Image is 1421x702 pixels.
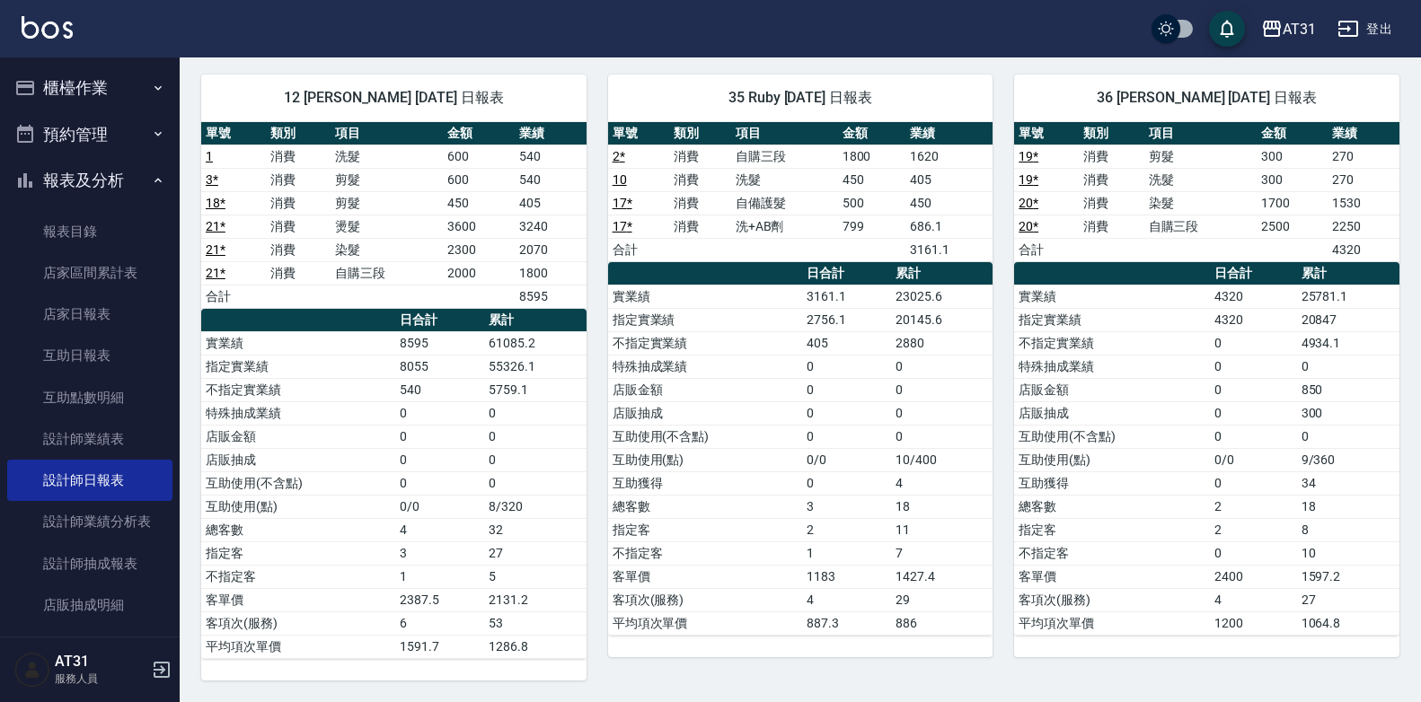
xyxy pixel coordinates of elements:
td: 7 [891,541,993,565]
td: 4320 [1210,285,1296,308]
td: 指定客 [201,541,395,565]
td: 0 [395,448,484,471]
a: 互助日報表 [7,335,172,376]
td: 0 [1210,355,1296,378]
td: 1597.2 [1297,565,1399,588]
td: 2000 [443,261,515,285]
td: 270 [1328,145,1399,168]
td: 0 [802,471,891,495]
th: 類別 [669,122,731,145]
td: 3 [395,541,484,565]
td: 10 [1297,541,1399,565]
td: 實業績 [608,285,802,308]
td: 店販抽成 [608,401,802,425]
td: 燙髮 [331,215,443,238]
td: 自備護髮 [731,191,838,215]
td: 客項次(服務) [608,588,802,611]
td: 4934.1 [1297,331,1399,355]
td: 300 [1257,145,1328,168]
td: 3 [802,495,891,518]
td: 25781.1 [1297,285,1399,308]
td: 34 [1297,471,1399,495]
td: 消費 [669,168,731,191]
th: 單號 [201,122,266,145]
td: 消費 [669,215,731,238]
td: 0 [1210,401,1296,425]
td: 互助使用(點) [608,448,802,471]
td: 6 [395,611,484,635]
td: 實業績 [1014,285,1210,308]
td: 600 [443,145,515,168]
a: 設計師業績分析表 [7,501,172,542]
td: 0 [395,425,484,448]
td: 4320 [1210,308,1296,331]
td: 剪髮 [331,191,443,215]
td: 1530 [1328,191,1399,215]
a: 設計師業績表 [7,418,172,460]
td: 0 [484,425,586,448]
td: 29 [891,588,993,611]
td: 1700 [1257,191,1328,215]
td: 1286.8 [484,635,586,658]
span: 36 [PERSON_NAME] [DATE] 日報表 [1036,89,1378,107]
a: 店家日報表 [7,294,172,335]
td: 消費 [266,261,331,285]
table: a dense table [1014,262,1399,636]
td: 0 [802,425,891,448]
th: 金額 [443,122,515,145]
a: 10 [613,172,627,187]
td: 互助使用(不含點) [608,425,802,448]
td: 0 [802,355,891,378]
td: 0 [1210,331,1296,355]
td: 店販金額 [1014,378,1210,401]
td: 8055 [395,355,484,378]
td: 4 [802,588,891,611]
td: 0 [891,401,993,425]
td: 自購三段 [1144,215,1257,238]
td: 8595 [515,285,587,308]
td: 2880 [891,331,993,355]
td: 店販抽成 [1014,401,1210,425]
td: 消費 [266,191,331,215]
td: 0 [891,355,993,378]
td: 互助獲得 [1014,471,1210,495]
td: 2400 [1210,565,1296,588]
td: 客項次(服務) [1014,588,1210,611]
td: 店販抽成 [201,448,395,471]
td: 0 [484,401,586,425]
td: 20847 [1297,308,1399,331]
button: 櫃檯作業 [7,65,172,111]
td: 平均項次單價 [608,611,802,635]
td: 消費 [1079,191,1143,215]
td: 8595 [395,331,484,355]
td: 8/320 [484,495,586,518]
td: 指定客 [1014,518,1210,541]
td: 合計 [201,285,266,308]
th: 累計 [891,262,993,285]
td: 1 [802,541,891,565]
td: 消費 [266,238,331,261]
td: 2756.1 [802,308,891,331]
th: 業績 [515,122,587,145]
p: 服務人員 [55,671,146,687]
td: 消費 [1079,215,1143,238]
td: 消費 [266,215,331,238]
td: 洗髮 [731,168,838,191]
td: 61085.2 [484,331,586,355]
td: 0 [395,471,484,495]
td: 客單價 [201,588,395,611]
td: 實業績 [201,331,395,355]
td: 客項次(服務) [201,611,395,635]
td: 5759.1 [484,378,586,401]
td: 消費 [266,168,331,191]
td: 指定實業績 [201,355,395,378]
td: 450 [905,191,993,215]
table: a dense table [608,262,993,636]
td: 0 [802,378,891,401]
td: 特殊抽成業績 [201,401,395,425]
span: 12 [PERSON_NAME] [DATE] 日報表 [223,89,565,107]
table: a dense table [201,309,587,659]
td: 0 [891,425,993,448]
th: 業績 [1328,122,1399,145]
td: 1 [395,565,484,588]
